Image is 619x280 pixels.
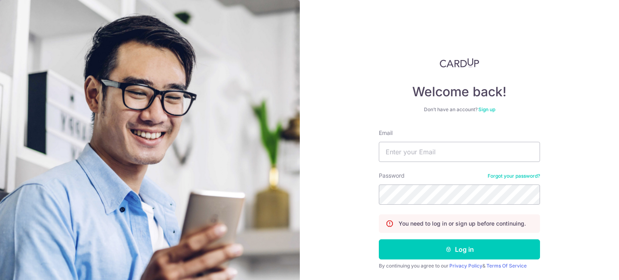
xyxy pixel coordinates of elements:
a: Privacy Policy [449,263,482,269]
label: Email [379,129,393,137]
a: Sign up [478,106,495,112]
a: Terms Of Service [486,263,527,269]
p: You need to log in or sign up before continuing. [399,220,526,228]
img: CardUp Logo [440,58,479,68]
label: Password [379,172,405,180]
div: Don’t have an account? [379,106,540,113]
div: By continuing you agree to our & [379,263,540,269]
a: Forgot your password? [488,173,540,179]
h4: Welcome back! [379,84,540,100]
input: Enter your Email [379,142,540,162]
button: Log in [379,239,540,259]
